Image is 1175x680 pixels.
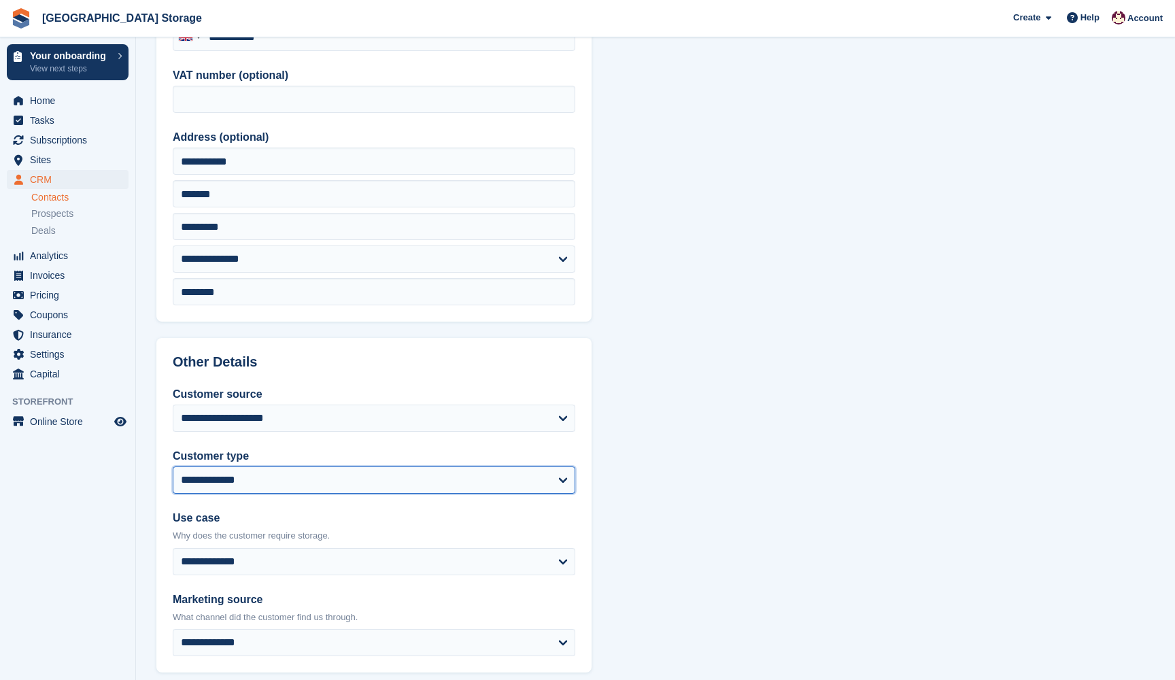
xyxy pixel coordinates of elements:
[31,191,129,204] a: Contacts
[173,448,575,464] label: Customer type
[173,529,575,543] p: Why does the customer require storage.
[7,345,129,364] a: menu
[7,246,129,265] a: menu
[7,412,129,431] a: menu
[30,51,111,61] p: Your onboarding
[30,345,112,364] span: Settings
[1112,11,1125,24] img: Andrew Lacey
[112,413,129,430] a: Preview store
[173,67,575,84] label: VAT number (optional)
[30,63,111,75] p: View next steps
[31,224,129,238] a: Deals
[173,386,575,403] label: Customer source
[7,170,129,189] a: menu
[31,207,73,220] span: Prospects
[7,266,129,285] a: menu
[30,111,112,130] span: Tasks
[31,207,129,221] a: Prospects
[7,111,129,130] a: menu
[30,170,112,189] span: CRM
[11,8,31,29] img: stora-icon-8386f47178a22dfd0bd8f6a31ec36ba5ce8667c1dd55bd0f319d3a0aa187defe.svg
[1080,11,1100,24] span: Help
[30,286,112,305] span: Pricing
[30,150,112,169] span: Sites
[173,129,575,146] label: Address (optional)
[7,364,129,384] a: menu
[1013,11,1040,24] span: Create
[7,91,129,110] a: menu
[173,510,575,526] label: Use case
[1127,12,1163,25] span: Account
[7,131,129,150] a: menu
[30,246,112,265] span: Analytics
[173,24,205,50] div: United Kingdom: +44
[173,611,575,624] p: What channel did the customer find us through.
[31,224,56,237] span: Deals
[37,7,207,29] a: [GEOGRAPHIC_DATA] Storage
[12,395,135,409] span: Storefront
[7,44,129,80] a: Your onboarding View next steps
[173,354,575,370] h2: Other Details
[7,286,129,305] a: menu
[30,325,112,344] span: Insurance
[30,412,112,431] span: Online Store
[30,266,112,285] span: Invoices
[7,325,129,344] a: menu
[7,305,129,324] a: menu
[173,592,575,608] label: Marketing source
[30,364,112,384] span: Capital
[7,150,129,169] a: menu
[30,131,112,150] span: Subscriptions
[30,91,112,110] span: Home
[30,305,112,324] span: Coupons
